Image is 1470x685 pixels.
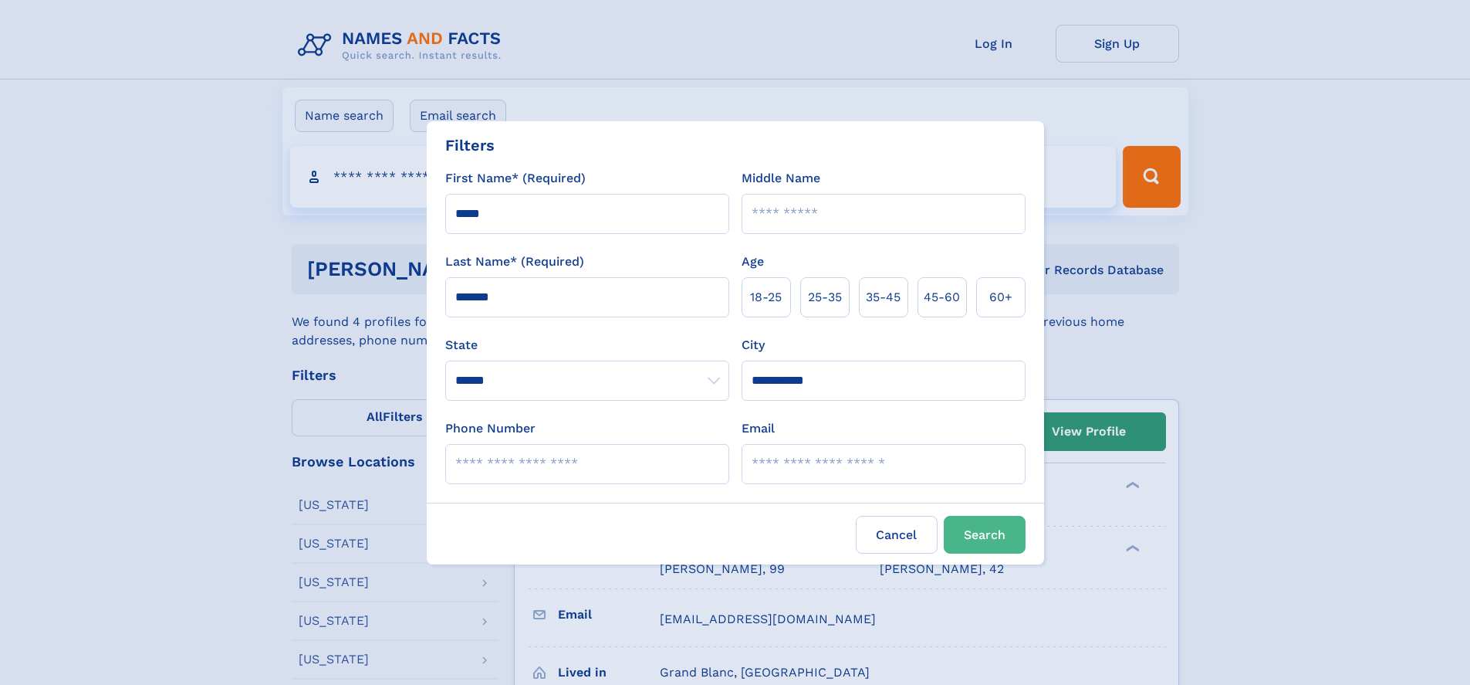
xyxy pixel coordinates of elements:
[445,134,495,157] div: Filters
[944,516,1026,554] button: Search
[742,169,820,188] label: Middle Name
[742,336,765,354] label: City
[750,288,782,307] span: 18‑25
[742,253,764,271] label: Age
[445,336,729,354] label: State
[445,253,584,271] label: Last Name* (Required)
[445,419,536,438] label: Phone Number
[742,419,775,438] label: Email
[989,288,1012,307] span: 60+
[924,288,960,307] span: 45‑60
[856,516,938,554] label: Cancel
[866,288,901,307] span: 35‑45
[445,169,586,188] label: First Name* (Required)
[808,288,842,307] span: 25‑35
